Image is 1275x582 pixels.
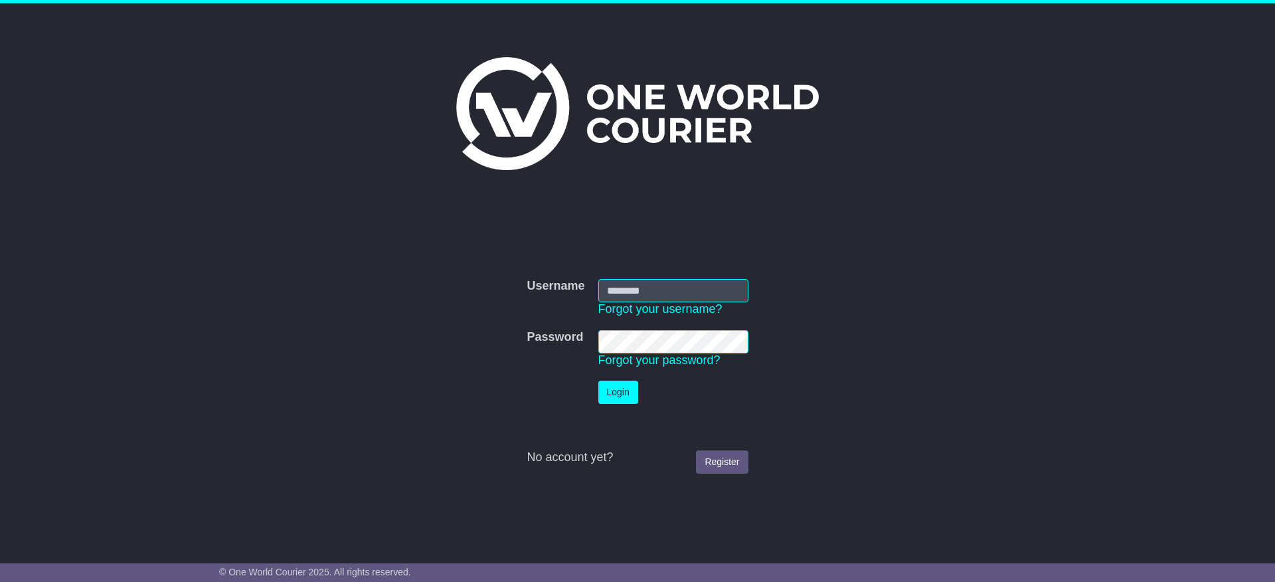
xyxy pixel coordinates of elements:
label: Username [527,279,584,294]
span: © One World Courier 2025. All rights reserved. [219,567,411,577]
button: Login [598,381,638,404]
a: Forgot your password? [598,353,721,367]
a: Register [696,450,748,474]
label: Password [527,330,583,345]
a: Forgot your username? [598,302,722,316]
div: No account yet? [527,450,748,465]
img: One World [456,57,819,170]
